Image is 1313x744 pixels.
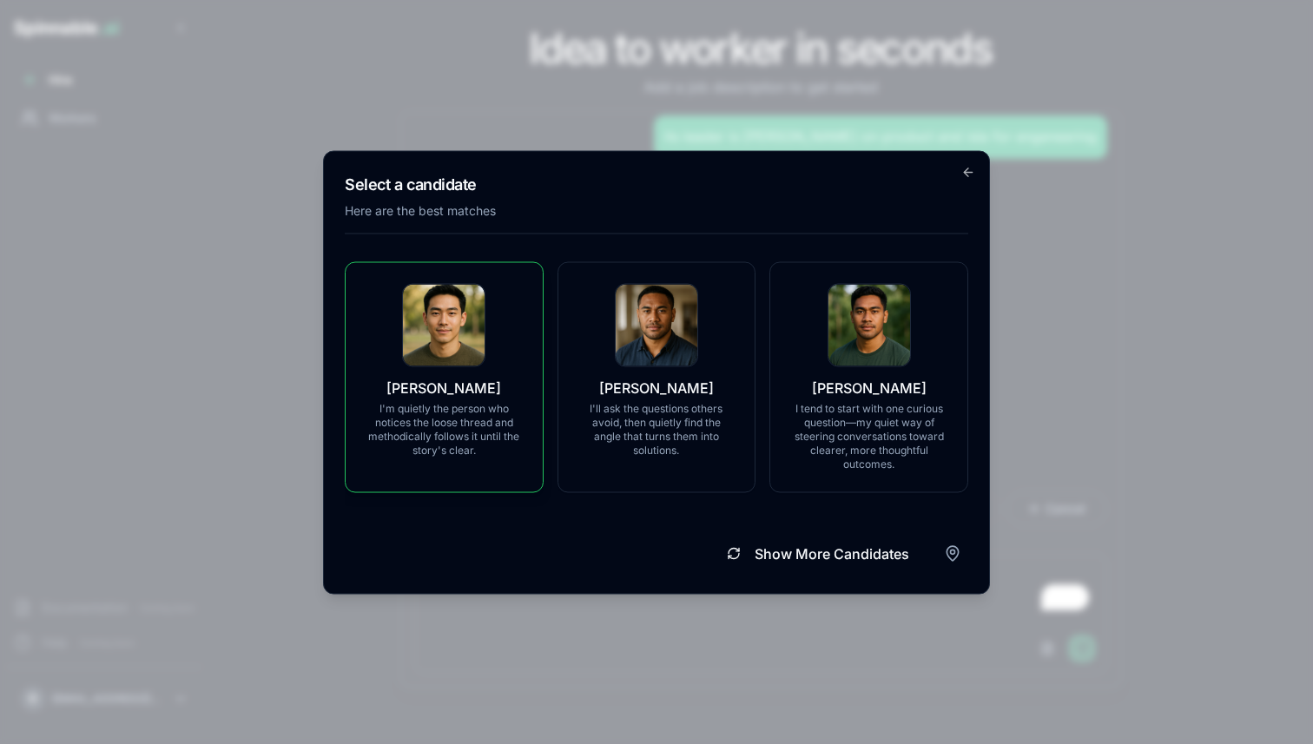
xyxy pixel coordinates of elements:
p: Here are the best matches [345,201,968,219]
h2: Select a candidate [345,172,968,196]
p: [PERSON_NAME] [791,377,947,398]
p: [PERSON_NAME] [579,377,735,398]
button: Show More Candidates [706,534,930,572]
p: I tend to start with one curious question—my quiet way of steering conversations toward clearer, ... [791,401,947,471]
p: I'll ask the questions others avoid, then quietly find the angle that turns them into solutions. [579,401,735,457]
img: Dakota Thomas [403,284,485,365]
img: Tupou Rangihau [616,284,697,365]
img: David Taufahema [828,284,910,365]
p: I'm quietly the person who notices the loose thread and methodically follows it until the story's... [366,401,522,457]
p: [PERSON_NAME] [366,377,522,398]
button: Filter by region [937,537,968,569]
